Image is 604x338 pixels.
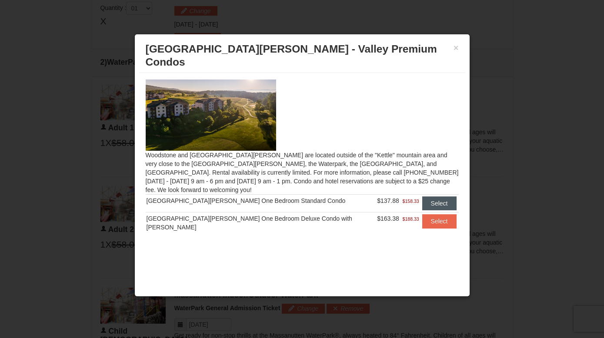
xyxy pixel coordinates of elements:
div: [GEOGRAPHIC_DATA][PERSON_NAME] One Bedroom Standard Condo [147,196,376,205]
div: Woodstone and [GEOGRAPHIC_DATA][PERSON_NAME] are located outside of the "Kettle" mountain area an... [139,73,465,249]
img: 19219041-4-ec11c166.jpg [146,80,276,151]
button: × [454,43,459,52]
span: $163.38 [377,215,399,222]
span: [GEOGRAPHIC_DATA][PERSON_NAME] - Valley Premium Condos [146,43,437,68]
span: $188.33 [403,215,419,223]
span: $158.33 [403,197,419,205]
button: Select [422,214,457,228]
span: $137.88 [377,197,399,204]
button: Select [422,196,457,210]
div: [GEOGRAPHIC_DATA][PERSON_NAME] One Bedroom Deluxe Condo with [PERSON_NAME] [147,214,376,232]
